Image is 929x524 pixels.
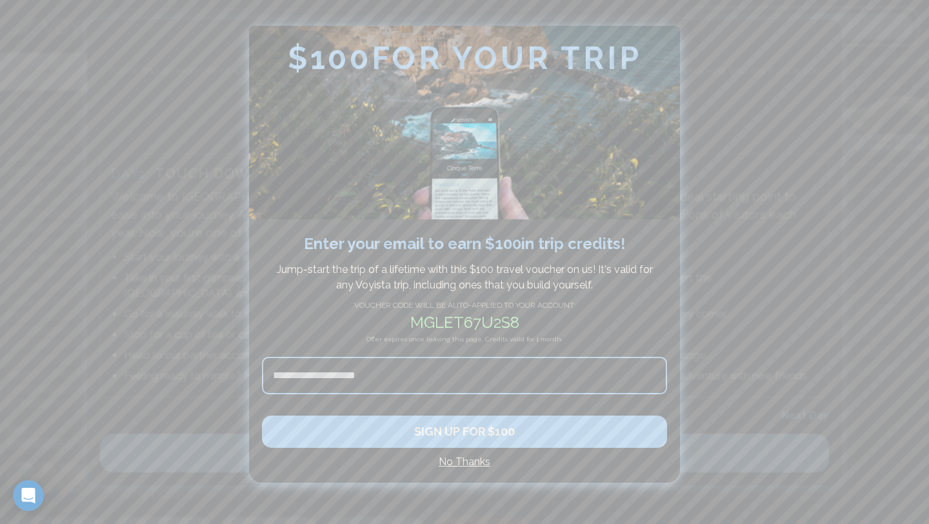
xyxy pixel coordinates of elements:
[262,299,667,311] h4: VOUCHER CODE WILL BE AUTO-APPLIED TO YOUR ACCOUNT:
[262,454,667,470] h4: No Thanks
[13,480,44,511] iframe: Intercom live chat
[262,334,667,357] h4: Offer expires once leaving this page. Credits valid for 1 month.
[249,26,680,219] img: Avopass plane flying
[262,232,667,256] h2: Enter your email to earn $ 100 in trip credits !
[262,416,667,448] button: SIGN UP FOR $100
[262,311,667,334] h2: mglet67u2s8
[268,262,661,293] p: Jump-start the trip of a lifetime with this $ 100 travel voucher on us! It's valid for any Voyist...
[249,26,680,74] h2: $ 100 FOR YOUR TRIP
